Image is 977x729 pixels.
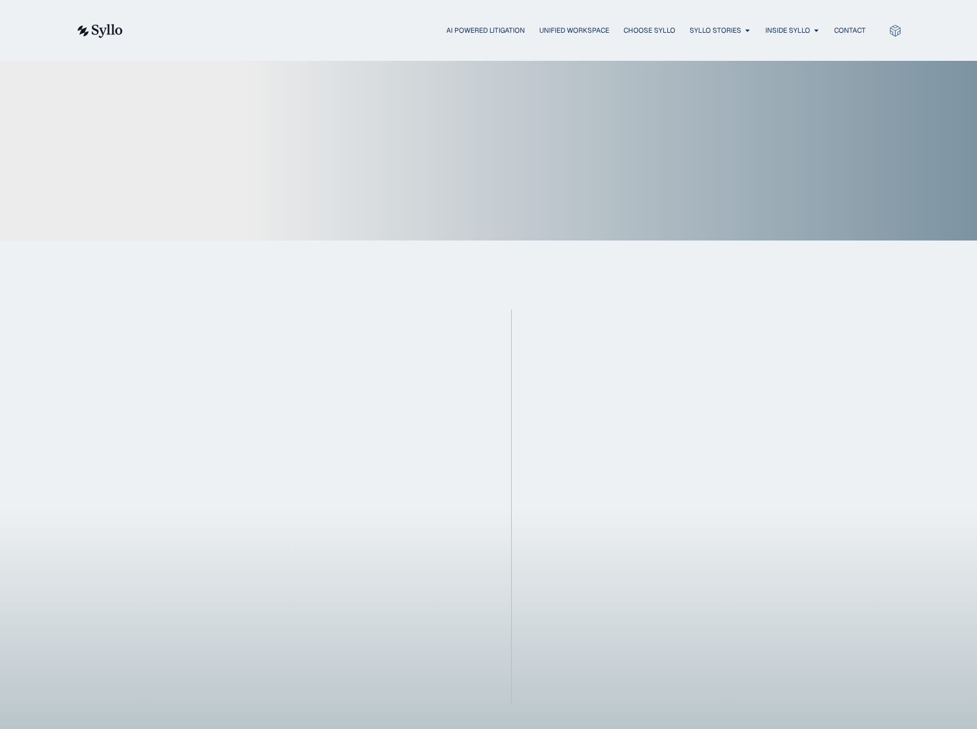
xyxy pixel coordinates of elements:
a: Choose Syllo [624,25,675,36]
a: Inside Syllo [765,25,810,36]
a: Contact [834,25,866,36]
a: Syllo Stories [690,25,741,36]
a: Unified Workspace [539,25,609,36]
a: AI Powered Litigation [446,25,525,36]
img: syllo [76,24,123,38]
div: Menu Toggle [146,25,866,36]
nav: Menu [146,25,866,36]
